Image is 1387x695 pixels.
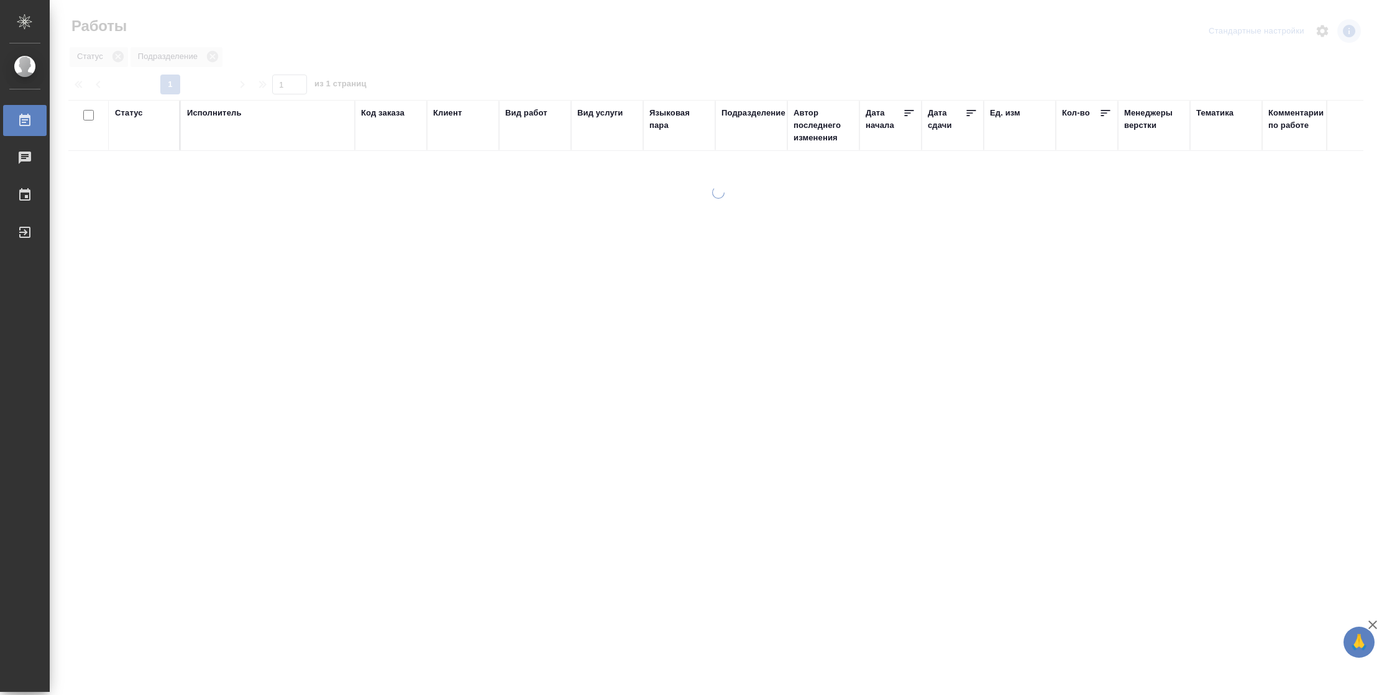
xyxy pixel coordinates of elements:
div: Клиент [433,107,462,119]
div: Менеджеры верстки [1124,107,1184,132]
div: Языковая пара [649,107,709,132]
div: Дата сдачи [928,107,965,132]
div: Статус [115,107,143,119]
span: 🙏 [1348,629,1370,655]
div: Вид работ [505,107,547,119]
div: Вид услуги [577,107,623,119]
div: Исполнитель [187,107,242,119]
div: Код заказа [361,107,405,119]
div: Дата начала [866,107,903,132]
div: Кол-во [1062,107,1090,119]
button: 🙏 [1344,627,1375,658]
div: Комментарии по работе [1268,107,1328,132]
div: Тематика [1196,107,1234,119]
div: Ед. изм [990,107,1020,119]
div: Подразделение [721,107,785,119]
div: Автор последнего изменения [794,107,853,144]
